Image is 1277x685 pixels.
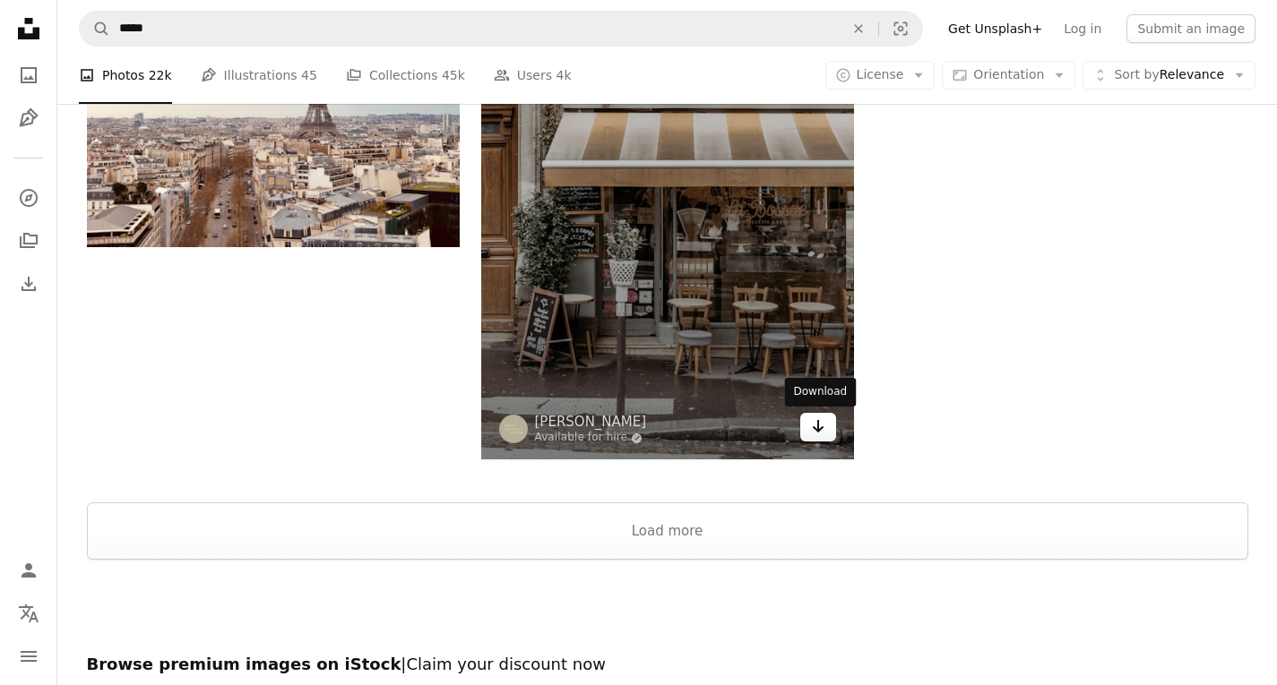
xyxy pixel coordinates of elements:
[942,61,1075,90] button: Orientation
[301,65,317,85] span: 45
[973,67,1044,81] span: Orientation
[1114,67,1159,81] span: Sort by
[11,266,47,302] a: Download History
[1126,14,1255,43] button: Submit an image
[1053,14,1112,43] a: Log in
[442,65,465,85] span: 45k
[87,654,1248,675] h2: Browse premium images on iStock
[80,12,110,46] button: Search Unsplash
[11,638,47,674] button: Menu
[494,47,572,104] a: Users 4k
[11,100,47,136] a: Illustrations
[1083,61,1255,90] button: Sort byRelevance
[839,12,878,46] button: Clear
[857,67,904,81] span: License
[11,552,47,588] a: Log in / Sign up
[11,57,47,93] a: Photos
[201,47,317,104] a: Illustrations 45
[879,12,922,46] button: Visual search
[937,14,1053,43] a: Get Unsplash+
[346,47,465,104] a: Collections 45k
[87,99,460,116] a: aerial photography of Eiffel Tower
[1114,66,1224,84] span: Relevance
[535,413,647,431] a: [PERSON_NAME]
[825,61,936,90] button: License
[499,415,528,443] img: Go to Camille Brodard's profile
[535,431,647,445] a: Available for hire
[401,655,606,673] span: | Claim your discount now
[481,172,854,188] a: brown wooden table and chairs
[11,595,47,631] button: Language
[87,502,1248,560] button: Load more
[800,413,836,441] a: Download
[11,180,47,216] a: Explore
[785,378,857,407] div: Download
[79,11,923,47] form: Find visuals sitewide
[11,223,47,259] a: Collections
[11,11,47,50] a: Home — Unsplash
[557,65,572,85] span: 4k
